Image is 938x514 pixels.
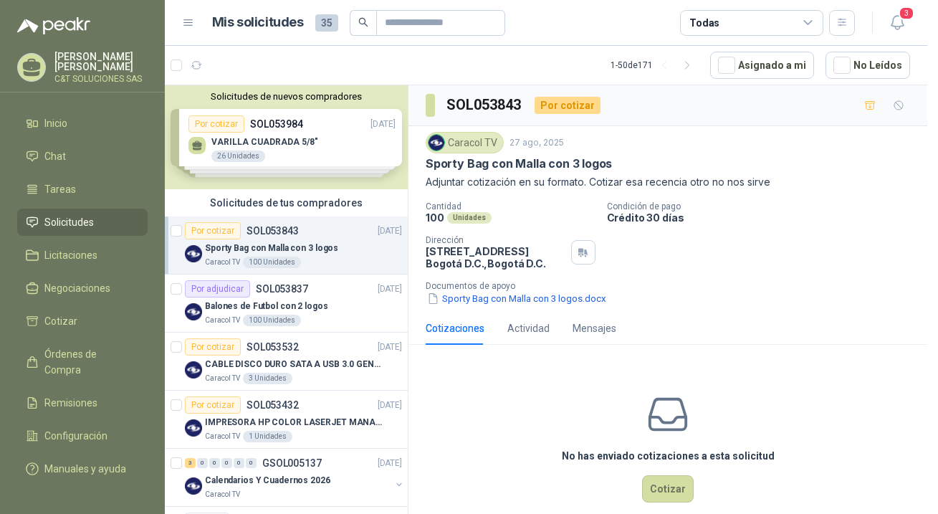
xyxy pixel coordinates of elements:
p: [DATE] [378,341,402,354]
div: Actividad [507,320,550,336]
div: Por adjudicar [185,280,250,298]
p: SOL053432 [247,400,299,410]
h3: SOL053843 [446,94,523,116]
p: Condición de pago [607,201,922,211]
p: [DATE] [378,399,402,412]
button: No Leídos [825,52,910,79]
img: Company Logo [185,477,202,495]
span: Remisiones [44,395,97,411]
p: Crédito 30 días [607,211,922,224]
p: Caracol TV [205,373,240,384]
div: Todas [689,15,719,31]
div: Por cotizar [185,396,241,414]
p: [DATE] [378,224,402,238]
a: Configuración [17,422,148,449]
div: Por cotizar [185,222,241,239]
a: Tareas [17,176,148,203]
p: Calendarios Y Cuadernos 2026 [205,474,330,487]
span: Negociaciones [44,280,110,296]
div: 0 [246,458,257,468]
div: Por cotizar [185,338,241,356]
p: Caracol TV [205,489,240,500]
span: Chat [44,148,66,164]
div: 100 Unidades [243,257,301,268]
p: SOL053532 [247,342,299,352]
p: [DATE] [378,457,402,470]
p: CABLE DISCO DURO SATA A USB 3.0 GENERICO [205,358,383,371]
img: Company Logo [185,361,202,379]
a: Chat [17,143,148,170]
div: 3 [185,458,196,468]
img: Company Logo [185,245,202,262]
div: 3 Unidades [243,373,292,384]
p: Caracol TV [205,257,240,268]
p: Cantidad [426,201,595,211]
button: Asignado a mi [710,52,814,79]
a: Cotizar [17,308,148,335]
div: 0 [197,458,208,468]
button: Sporty Bag con Malla con 3 logos.docx [426,291,608,306]
span: Cotizar [44,313,77,329]
p: 100 [426,211,444,224]
span: search [358,17,368,27]
a: 3 0 0 0 0 0 GSOL005137[DATE] Company LogoCalendarios Y Cuadernos 2026Caracol TV [185,454,405,500]
p: Documentos de apoyo [426,281,922,291]
span: Tareas [44,181,76,197]
h1: Mis solicitudes [212,12,304,33]
button: Solicitudes de nuevos compradores [171,91,402,102]
button: 3 [884,10,910,36]
span: Inicio [44,115,67,131]
span: Manuales y ayuda [44,461,126,477]
a: Por cotizarSOL053432[DATE] Company LogoIMPRESORA HP COLOR LASERJET MANAGED E45028DNCaracol TV1 Un... [165,391,408,449]
p: IMPRESORA HP COLOR LASERJET MANAGED E45028DN [205,416,383,429]
div: Solicitudes de tus compradores [165,189,408,216]
p: SOL053837 [256,284,308,294]
p: 27 ago, 2025 [509,136,564,150]
p: [STREET_ADDRESS] Bogotá D.C. , Bogotá D.C. [426,245,565,270]
a: Por cotizarSOL053532[DATE] Company LogoCABLE DISCO DURO SATA A USB 3.0 GENERICOCaracol TV3 Unidades [165,333,408,391]
p: C&T SOLUCIONES SAS [54,75,148,83]
a: Por adjudicarSOL053837[DATE] Company LogoBalones de Futbol con 2 logosCaracol TV100 Unidades [165,275,408,333]
a: Por cotizarSOL053843[DATE] Company LogoSporty Bag con Malla con 3 logosCaracol TV100 Unidades [165,216,408,275]
span: Solicitudes [44,214,94,230]
div: 0 [209,458,220,468]
div: 0 [221,458,232,468]
p: GSOL005137 [262,458,322,468]
img: Company Logo [429,135,444,151]
span: Licitaciones [44,247,97,263]
div: 100 Unidades [243,315,301,326]
a: Inicio [17,110,148,137]
p: Dirección [426,235,565,245]
div: 1 Unidades [243,431,292,442]
div: Cotizaciones [426,320,484,336]
a: Órdenes de Compra [17,341,148,384]
img: Company Logo [185,303,202,320]
p: Balones de Futbol con 2 logos [205,300,328,313]
span: Órdenes de Compra [44,346,134,378]
a: Solicitudes [17,209,148,236]
span: 3 [899,6,914,20]
p: [DATE] [378,282,402,296]
a: Negociaciones [17,275,148,302]
div: 0 [234,458,244,468]
p: Sporty Bag con Malla con 3 logos [426,156,612,171]
a: Licitaciones [17,242,148,269]
button: Cotizar [642,475,694,503]
p: Caracol TV [205,315,240,326]
p: Caracol TV [205,431,240,442]
p: Adjuntar cotización en su formato. Cotizar esa recencia otro no nos sirve [426,174,910,190]
img: Company Logo [185,419,202,437]
a: Remisiones [17,389,148,417]
span: Configuración [44,428,107,444]
div: Mensajes [573,320,616,336]
h3: No has enviado cotizaciones a esta solicitud [562,448,775,464]
div: Caracol TV [426,132,504,153]
a: Manuales y ayuda [17,455,148,482]
div: Unidades [447,212,492,224]
div: Solicitudes de nuevos compradoresPor cotizarSOL053984[DATE] VARILLA CUADRADA 5/8"26 UnidadesPor c... [165,85,408,189]
p: [PERSON_NAME] [PERSON_NAME] [54,52,148,72]
div: Por cotizar [535,97,600,114]
p: SOL053843 [247,226,299,236]
img: Logo peakr [17,17,90,34]
div: 1 - 50 de 171 [611,54,699,77]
